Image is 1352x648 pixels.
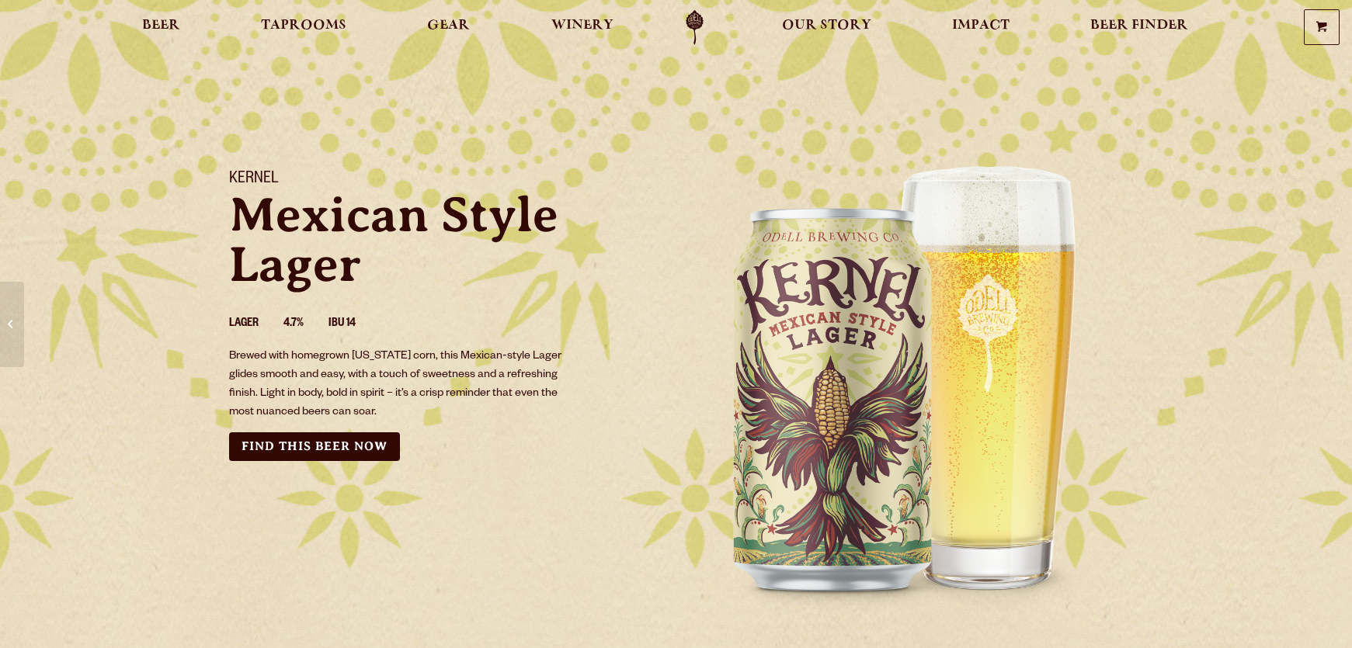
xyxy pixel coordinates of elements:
[229,170,658,190] h1: Kernel
[229,314,283,334] li: Lager
[1080,10,1198,45] a: Beer Finder
[261,19,346,32] span: Taprooms
[229,432,400,461] a: Find this Beer Now
[283,314,328,334] li: 4.7%
[772,10,881,45] a: Our Story
[942,10,1020,45] a: Impact
[666,10,724,45] a: Odell Home
[1090,19,1188,32] span: Beer Finder
[142,19,180,32] span: Beer
[132,10,190,45] a: Beer
[229,190,658,289] p: Mexican Style Lager
[251,10,356,45] a: Taprooms
[417,10,480,45] a: Gear
[952,19,1010,32] span: Impact
[328,314,381,334] li: IBU 14
[782,19,871,32] span: Our Story
[229,348,572,422] p: Brewed with homegrown [US_STATE] corn, this Mexican-style Lager glides smooth and easy, with a to...
[541,10,624,45] a: Winery
[551,19,613,32] span: Winery
[427,19,470,32] span: Gear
